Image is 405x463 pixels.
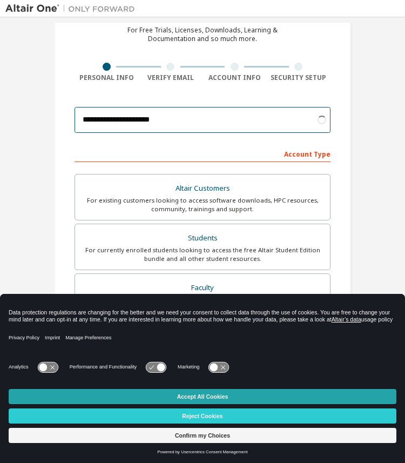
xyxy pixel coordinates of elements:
div: For existing customers looking to access software downloads, HPC resources, community, trainings ... [82,196,323,213]
div: Account Info [202,73,267,82]
div: For Free Trials, Licenses, Downloads, Learning & Documentation and so much more. [127,26,278,43]
div: Faculty [82,280,323,296]
div: Students [82,231,323,246]
div: Security Setup [267,73,331,82]
div: For currently enrolled students looking to access the free Altair Student Edition bundle and all ... [82,246,323,263]
div: Account Type [75,145,330,162]
img: Altair One [5,3,140,14]
div: Personal Info [75,73,139,82]
div: Verify Email [139,73,203,82]
div: Altair Customers [82,181,323,196]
